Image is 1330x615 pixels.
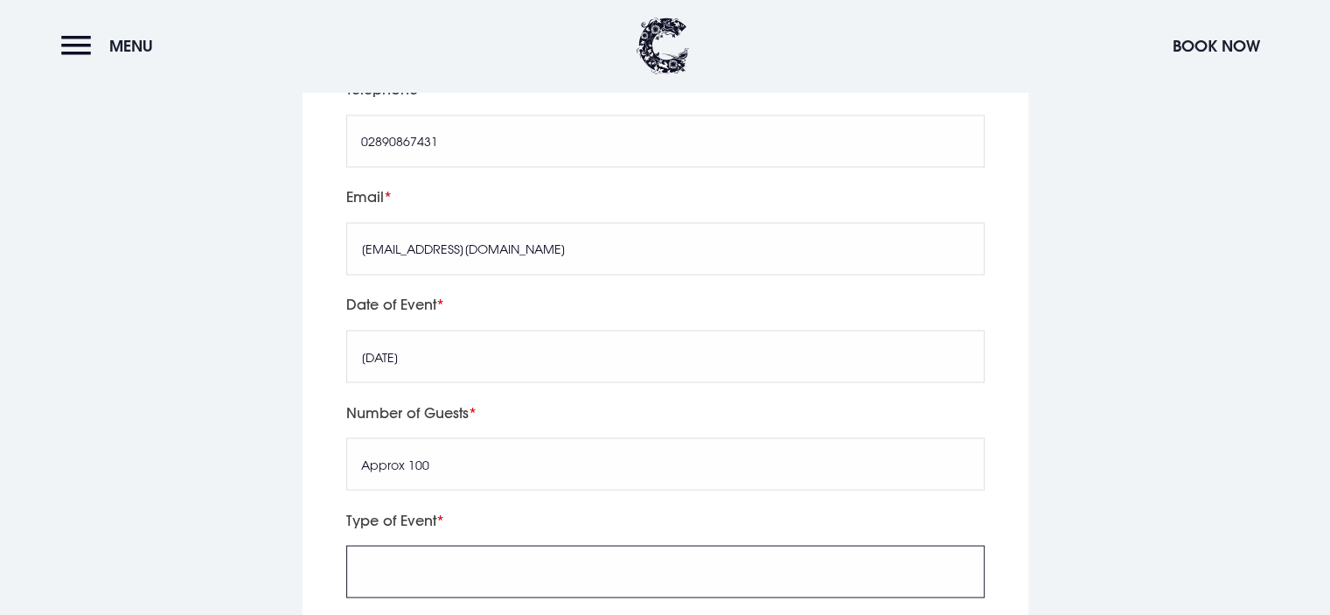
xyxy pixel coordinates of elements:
label: Number of Guests [346,400,985,424]
img: Clandeboye Lodge [637,17,689,74]
label: Type of Event [346,507,985,532]
label: Date of Event [346,292,985,317]
span: Menu [109,36,153,56]
label: Email [346,185,985,209]
button: Menu [61,27,162,65]
button: Book Now [1164,27,1269,65]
